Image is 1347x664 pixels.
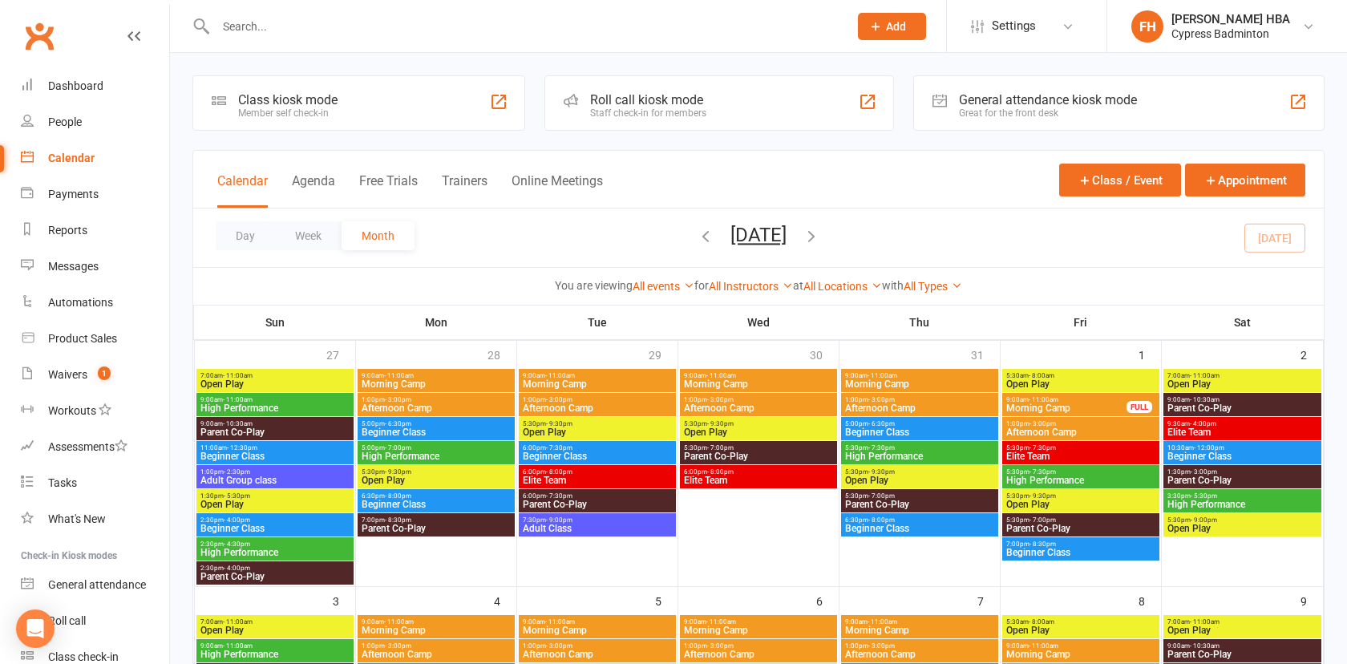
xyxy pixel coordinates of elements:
span: - 8:00am [1029,618,1054,626]
span: Beginner Class [1167,451,1319,461]
div: Class kiosk mode [238,92,338,107]
div: Workouts [48,404,96,417]
a: All events [633,280,694,293]
div: 8 [1139,587,1161,613]
span: Open Play [200,379,350,389]
a: Dashboard [21,68,169,104]
span: Parent Co-Play [683,451,834,461]
span: 7:00am [1167,372,1319,379]
span: 9:00am [1005,642,1156,650]
strong: You are viewing [555,279,633,292]
span: 1:00pm [522,396,673,403]
div: 31 [971,341,1000,367]
span: 5:00pm [844,420,995,427]
span: 9:00am [844,618,995,626]
span: - 3:00pm [546,642,572,650]
span: - 11:00am [1190,618,1220,626]
div: [PERSON_NAME] HBA [1171,12,1290,26]
span: 6:00pm [522,492,673,500]
span: 5:30pm [1005,468,1156,476]
span: - 10:30am [1190,642,1220,650]
span: Afternoon Camp [844,650,995,659]
span: Morning Camp [522,379,673,389]
div: Reports [48,224,87,237]
div: 28 [487,341,516,367]
span: 9:00am [844,372,995,379]
div: What's New [48,512,106,525]
div: 2 [1300,341,1323,367]
span: Morning Camp [683,379,834,389]
span: Afternoon Camp [361,650,512,659]
span: 1:00pm [683,396,834,403]
span: - 3:00pm [868,642,895,650]
span: - 4:00pm [224,516,250,524]
div: FULL [1127,401,1152,413]
span: High Performance [844,451,995,461]
span: - 7:30pm [546,492,572,500]
a: Roll call [21,603,169,639]
span: Beginner Class [844,524,995,533]
span: - 11:00am [223,396,253,403]
span: 9:00am [200,396,350,403]
span: Afternoon Camp [522,403,673,413]
span: Parent Co-Play [1167,650,1319,659]
span: 5:30pm [1167,516,1319,524]
div: 9 [1300,587,1323,613]
strong: at [793,279,803,292]
span: - 9:30pm [868,468,895,476]
span: 3:30pm [1167,492,1319,500]
a: General attendance kiosk mode [21,567,169,603]
span: 5:00pm [361,420,512,427]
span: 9:00am [522,372,673,379]
strong: with [882,279,904,292]
span: 9:00am [200,642,350,650]
span: Beginner Class [361,427,512,437]
div: General attendance [48,578,146,591]
span: 1:00pm [844,396,995,403]
div: Tasks [48,476,77,489]
span: - 9:30pm [385,468,411,476]
span: 7:00am [200,372,350,379]
th: Wed [678,306,839,339]
span: 2:30pm [200,541,350,548]
th: Sun [194,306,355,339]
span: 1:00pm [1005,420,1156,427]
span: Beginner Class [1005,548,1156,557]
span: - 12:00pm [1194,444,1224,451]
span: Morning Camp [522,626,673,635]
span: Adult Class [522,524,673,533]
span: 1:00pm [522,642,673,650]
div: Great for the front desk [959,107,1137,119]
span: - 12:30pm [227,444,257,451]
span: 10:30am [1167,444,1319,451]
span: Morning Camp [844,626,995,635]
span: - 11:00am [545,372,575,379]
button: Add [858,13,926,40]
span: - 8:00pm [868,516,895,524]
button: [DATE] [730,224,787,246]
span: Open Play [1167,379,1319,389]
div: 27 [326,341,355,367]
a: Clubworx [19,16,59,56]
th: Tue [516,306,678,339]
span: Open Play [200,626,350,635]
span: Parent Co-Play [522,500,673,509]
div: 1 [1139,341,1161,367]
span: Parent Co-Play [200,427,350,437]
span: Morning Camp [361,379,512,389]
span: Settings [992,8,1036,44]
span: - 9:00pm [1191,516,1217,524]
span: Beginner Class [361,500,512,509]
span: - 11:00am [223,642,253,650]
span: Open Play [1005,626,1156,635]
span: - 11:00am [1190,372,1220,379]
div: Payments [48,188,99,200]
span: Morning Camp [1005,403,1127,413]
div: 6 [816,587,839,613]
a: People [21,104,169,140]
span: 6:00pm [683,468,834,476]
span: - 7:00pm [707,444,734,451]
th: Thu [839,306,1000,339]
span: 9:00am [1167,396,1319,403]
div: Open Intercom Messenger [16,609,55,648]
